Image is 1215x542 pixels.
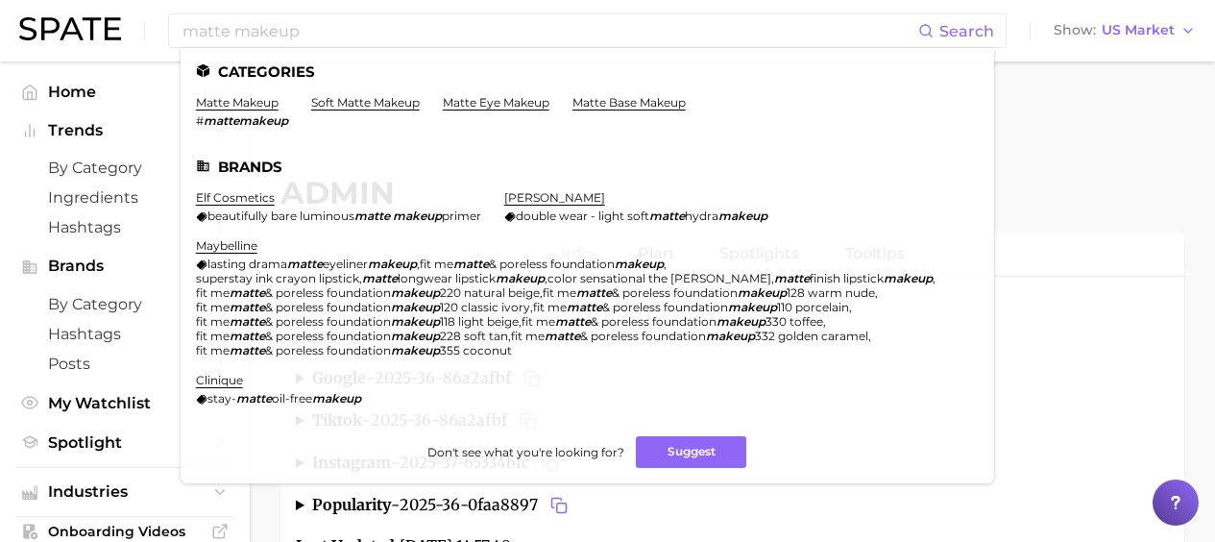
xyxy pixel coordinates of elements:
[48,295,202,313] span: by Category
[196,190,275,205] a: elf cosmetics
[738,285,787,300] em: makeup
[440,329,508,343] span: 228 soft tan
[602,300,728,314] span: & poreless foundation
[368,257,417,271] em: makeup
[440,285,540,300] span: 220 natural beige
[48,325,202,343] span: Hashtags
[391,343,440,357] em: makeup
[398,271,496,285] span: longwear lipstick
[543,285,576,300] span: fit me
[323,257,368,271] span: eyeliner
[15,153,234,183] a: by Category
[1054,25,1096,36] span: Show
[496,271,545,285] em: makeup
[196,113,204,128] span: #
[196,314,230,329] span: fit me
[489,257,615,271] span: & poreless foundation
[48,159,202,177] span: by Category
[15,252,234,281] button: Brands
[706,329,755,343] em: makeup
[504,190,605,205] a: [PERSON_NAME]
[48,218,202,236] span: Hashtags
[196,257,956,357] div: , , , , , , , , , , , ,
[19,17,121,40] img: SPATE
[265,314,391,329] span: & poreless foundation
[265,285,391,300] span: & poreless foundation
[287,257,323,271] em: matte
[567,300,602,314] em: matte
[196,159,979,175] li: Brands
[636,436,746,468] button: Suggest
[207,257,287,271] span: lasting drama
[546,492,572,519] button: Copy 2025-36-0faa8897 to clipboard
[810,271,884,285] span: finish lipstick
[765,314,823,329] span: 330 toffee
[15,388,234,418] a: My Watchlist
[230,329,265,343] em: matte
[311,95,420,110] a: soft matte makeup
[440,343,512,357] span: 355 coconut
[15,116,234,145] button: Trends
[453,257,489,271] em: matte
[511,329,545,343] span: fit me
[48,394,202,412] span: My Watchlist
[685,209,718,223] span: hydra
[15,183,234,212] a: Ingredients
[777,300,849,314] span: 110 porcelain
[196,271,362,285] span: superstay ink crayon lipstick,
[391,300,440,314] em: makeup
[516,209,649,223] span: double wear - light soft
[717,314,765,329] em: makeup
[265,300,391,314] span: & poreless foundation
[48,433,202,452] span: Spotlight
[362,271,398,285] em: matte
[442,209,481,223] span: primer
[572,95,686,110] a: matte base makeup
[15,212,234,242] a: Hashtags
[272,391,312,406] span: oil-free
[649,209,685,223] em: matte
[15,289,234,319] a: by Category
[522,314,555,329] span: fit me
[204,113,288,128] em: mattemakeup
[312,495,391,514] strong: popularity
[787,285,875,300] span: 128 warm nude
[612,285,738,300] span: & poreless foundation
[48,483,202,501] span: Industries
[230,300,265,314] em: matte
[196,285,230,300] span: fit me
[265,343,391,357] span: & poreless foundation
[547,271,774,285] span: color sensational the [PERSON_NAME],
[393,209,442,223] em: makeup
[181,14,918,47] input: Search here for a brand, industry, or ingredient
[207,209,354,223] span: beautifully bare luminous
[207,391,236,406] span: stay-
[196,329,230,343] span: fit me
[15,478,234,506] button: Industries
[48,188,202,207] span: Ingredients
[1102,25,1175,36] span: US Market
[420,257,453,271] span: fit me
[555,314,591,329] em: matte
[48,122,202,139] span: Trends
[774,271,810,285] em: matte
[939,22,994,40] span: Search
[718,209,767,223] em: makeup
[391,495,400,514] span: -
[196,95,279,110] a: matte makeup
[1049,18,1201,43] button: ShowUS Market
[265,329,391,343] span: & poreless foundation
[391,329,440,343] em: makeup
[230,285,265,300] em: matte
[615,257,664,271] em: makeup
[236,391,272,406] em: matte
[391,314,440,329] em: makeup
[15,77,234,107] a: Home
[400,492,572,519] span: 2025-36-0faa8897
[196,63,979,80] li: Categories
[427,445,624,459] span: Don't see what you're looking for?
[354,209,390,223] em: matte
[196,343,230,357] span: fit me
[440,314,519,329] span: 118 light beige
[48,523,202,540] span: Onboarding Videos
